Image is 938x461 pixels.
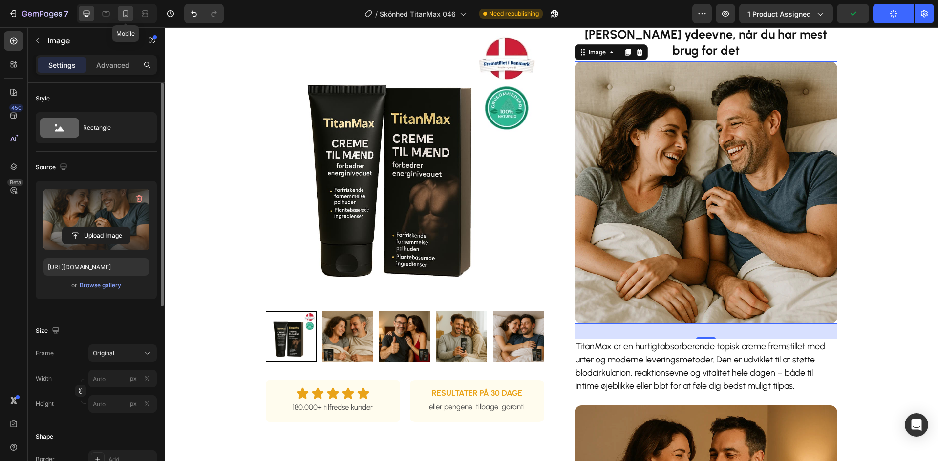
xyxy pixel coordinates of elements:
input: https://example.com/image.jpg [43,258,149,276]
span: Original [93,349,114,358]
img: gempages_568894116738368382-563758f6-d62a-4c6b-b3bb-6712ea4faca0.webp [410,34,673,297]
div: Undo/Redo [184,4,224,23]
h2: RESULTATER PÅ 30 DAGE [260,360,365,372]
button: 1 product assigned [739,4,833,23]
p: Advanced [96,60,129,70]
div: Style [36,94,50,103]
span: 1 product assigned [747,9,811,19]
label: Frame [36,349,54,358]
div: Size [36,324,62,338]
span: or [71,280,77,291]
button: % [128,398,139,410]
p: eller pengene-tilbage-garanti [261,373,364,386]
button: Browse gallery [79,281,122,290]
label: Height [36,400,54,408]
p: Settings [48,60,76,70]
button: % [128,373,139,384]
div: Beta [7,179,23,186]
div: Source [36,161,69,174]
button: px [141,373,153,384]
div: 450 [9,104,23,112]
div: Rectangle [83,117,143,139]
input: px% [88,370,157,387]
button: Upload Image [62,227,130,244]
span: Skönhed TitanMax 046 [380,9,456,19]
p: 7 [64,8,68,20]
button: px [141,398,153,410]
input: px% [88,395,157,413]
p: TitanMax er en hurtigtabsorberende topisk creme fremstillet med urter og moderne leveringsmetoder... [411,313,672,365]
span: Need republishing [489,9,539,18]
div: px [130,374,137,383]
div: px [130,400,137,408]
span: / [375,9,378,19]
button: Original [88,344,157,362]
div: % [144,374,150,383]
p: Image [47,35,130,46]
div: Shape [36,432,53,441]
div: Image [422,20,443,29]
button: 7 [4,4,73,23]
iframe: Design area [165,27,938,461]
div: % [144,400,150,408]
label: Width [36,374,52,383]
div: Browse gallery [80,281,121,290]
div: Open Intercom Messenger [905,413,928,437]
